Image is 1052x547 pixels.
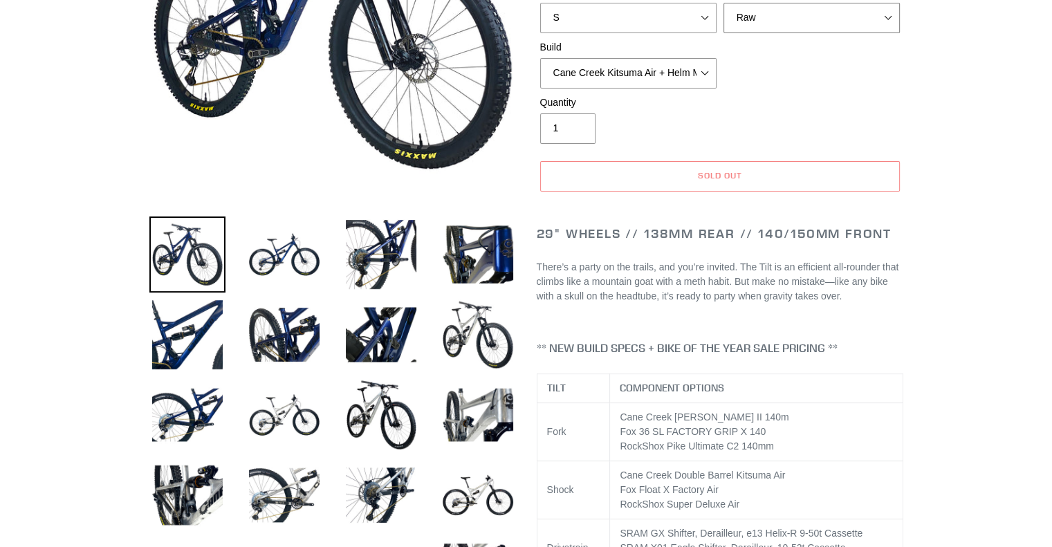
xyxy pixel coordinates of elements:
img: Load image into Gallery viewer, TILT - Complete Bike [246,377,322,453]
h4: ** NEW BUILD SPECS + BIKE OF THE YEAR SALE PRICING ** [537,342,903,355]
img: Load image into Gallery viewer, TILT - Complete Bike [440,216,516,293]
img: Load image into Gallery viewer, TILT - Complete Bike [343,377,419,453]
h2: 29" Wheels // 138mm Rear // 140/150mm Front [537,226,903,241]
button: Sold out [540,161,900,192]
img: Load image into Gallery viewer, TILT - Complete Bike [343,216,419,293]
img: Load image into Gallery viewer, TILT - Complete Bike [246,297,322,373]
img: Load image into Gallery viewer, TILT - Complete Bike [149,457,225,533]
label: Quantity [540,95,717,110]
label: Build [540,40,717,55]
p: There’s a party on the trails, and you’re invited. The Tilt is an efficient all-rounder that clim... [537,260,903,304]
img: Load image into Gallery viewer, TILT - Complete Bike [343,457,419,533]
td: Fork [537,403,610,461]
td: Cane Creek [PERSON_NAME] II 140m Fox 36 SL FACTORY GRIP X 140 RockShox Pike Ultimate C2 140mm [610,403,903,461]
img: Load image into Gallery viewer, TILT - Complete Bike [440,377,516,453]
img: Load image into Gallery viewer, TILT - Complete Bike [440,297,516,373]
img: Load image into Gallery viewer, TILT - Complete Bike [246,457,322,533]
th: TILT [537,374,610,403]
td: Cane Creek Double Barrel Kitsuma Air Fox Float X Factory Air RockShox Super Deluxe Air [610,461,903,519]
img: Load image into Gallery viewer, TILT - Complete Bike [440,457,516,533]
td: Shock [537,461,610,519]
th: COMPONENT OPTIONS [610,374,903,403]
img: Load image into Gallery viewer, TILT - Complete Bike [149,216,225,293]
img: Load image into Gallery viewer, TILT - Complete Bike [149,297,225,373]
img: Load image into Gallery viewer, TILT - Complete Bike [246,216,322,293]
img: Load image into Gallery viewer, TILT - Complete Bike [343,297,419,373]
span: Sold out [698,170,742,180]
img: Load image into Gallery viewer, TILT - Complete Bike [149,377,225,453]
